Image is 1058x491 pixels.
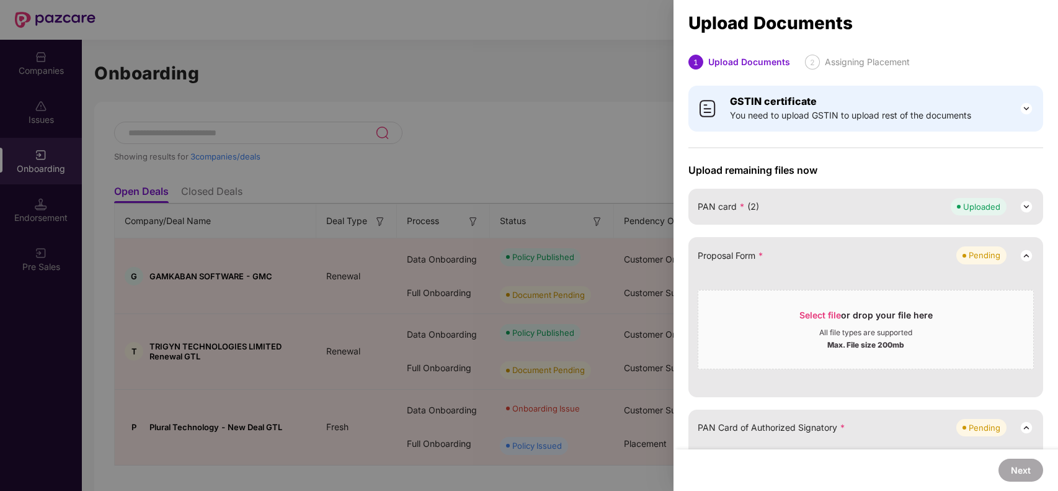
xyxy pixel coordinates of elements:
[799,310,841,320] span: Select file
[810,58,815,67] span: 2
[688,16,1043,30] div: Upload Documents
[825,55,910,70] div: Assigning Placement
[1019,248,1034,263] img: svg+xml;base64,PHN2ZyB3aWR0aD0iMjQiIGhlaWdodD0iMjQiIHZpZXdCb3g9IjAgMCAyNCAyNCIgZmlsbD0ibm9uZSIgeG...
[969,421,1000,434] div: Pending
[698,249,763,263] span: Proposal Form
[1019,199,1034,214] img: svg+xml;base64,PHN2ZyB3aWR0aD0iMjQiIGhlaWdodD0iMjQiIHZpZXdCb3g9IjAgMCAyNCAyNCIgZmlsbD0ibm9uZSIgeG...
[698,300,1033,359] span: Select fileor drop your file hereAll file types are supportedMax. File size 200mb
[730,95,817,107] b: GSTIN certificate
[688,164,1043,176] span: Upload remaining files now
[998,459,1043,482] button: Next
[799,309,933,328] div: or drop your file here
[1019,420,1034,435] img: svg+xml;base64,PHN2ZyB3aWR0aD0iMjQiIGhlaWdodD0iMjQiIHZpZXdCb3g9IjAgMCAyNCAyNCIgZmlsbD0ibm9uZSIgeG...
[698,421,845,435] span: PAN Card of Authorized Signatory
[969,249,1000,261] div: Pending
[698,99,718,119] img: svg+xml;base64,PHN2ZyB4bWxucz0iaHR0cDovL3d3dy53My5vcmcvMjAwMC9zdmciIHdpZHRoPSI0MCIgaGVpZ2h0PSI0MC...
[698,200,759,214] span: PAN card (2)
[693,58,698,67] span: 1
[1019,101,1034,116] img: svg+xml;base64,PHN2ZyB3aWR0aD0iMjQiIGhlaWdodD0iMjQiIHZpZXdCb3g9IjAgMCAyNCAyNCIgZmlsbD0ibm9uZSIgeG...
[708,55,790,70] div: Upload Documents
[963,200,1000,213] div: Uploaded
[730,109,971,122] span: You need to upload GSTIN to upload rest of the documents
[819,328,912,338] div: All file types are supported
[827,338,904,350] div: Max. File size 200mb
